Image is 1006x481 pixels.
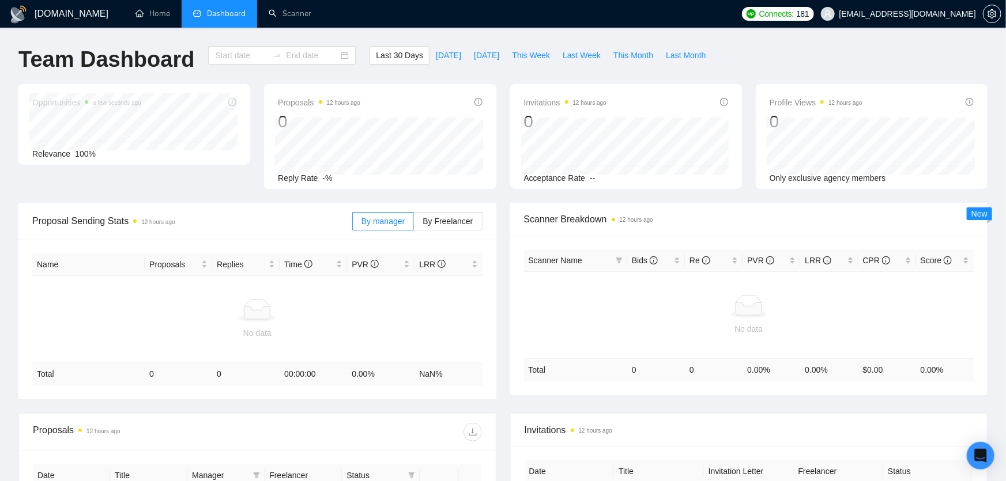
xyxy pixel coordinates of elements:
[193,9,201,17] span: dashboard
[145,253,212,276] th: Proposals
[212,253,280,276] th: Replies
[436,49,461,62] span: [DATE]
[666,49,706,62] span: Last Month
[18,46,194,73] h1: Team Dashboard
[327,100,360,106] time: 12 hours ago
[966,98,974,106] span: info-circle
[370,46,429,65] button: Last 30 Days
[616,257,623,264] span: filter
[141,219,175,225] time: 12 hours ago
[971,209,988,218] span: New
[253,472,260,479] span: filter
[408,472,415,479] span: filter
[921,256,952,265] span: Score
[805,256,831,265] span: LRR
[524,212,974,226] span: Scanner Breakdown
[823,256,831,264] span: info-circle
[967,442,994,469] div: Open Intercom Messenger
[858,358,916,381] td: $ 0.00
[590,173,595,183] span: --
[278,111,360,132] div: 0
[796,7,809,20] span: 181
[824,10,832,18] span: user
[361,217,405,226] span: By manager
[863,256,890,265] span: CPR
[512,49,550,62] span: This Week
[423,217,473,226] span: By Freelancer
[620,217,653,223] time: 12 hours ago
[145,363,212,385] td: 0
[464,423,482,441] button: download
[660,46,712,65] button: Last Month
[272,51,281,60] span: swap-right
[304,260,312,268] span: info-circle
[284,260,312,269] span: Time
[468,46,506,65] button: [DATE]
[415,363,482,385] td: NaN %
[75,149,96,158] span: 100%
[613,252,625,269] span: filter
[882,256,890,264] span: info-circle
[419,260,446,269] span: LRR
[627,358,685,381] td: 0
[944,256,952,264] span: info-circle
[506,46,556,65] button: This Week
[269,9,311,18] a: searchScanner
[983,5,1001,23] button: setting
[747,256,774,265] span: PVR
[32,363,145,385] td: Total
[278,173,318,183] span: Reply Rate
[347,363,415,385] td: 0.00 %
[524,111,606,132] div: 0
[525,423,974,437] span: Invitations
[32,214,352,228] span: Proposal Sending Stats
[278,96,360,109] span: Proposals
[272,51,281,60] span: to
[747,9,756,18] img: upwork-logo.png
[632,256,658,265] span: Bids
[32,149,70,158] span: Relevance
[32,253,145,276] th: Name
[529,323,970,335] div: No data
[9,5,28,24] img: logo
[689,256,710,265] span: Re
[685,358,743,381] td: 0
[286,49,338,62] input: End date
[529,256,582,265] span: Scanner Name
[474,49,499,62] span: [DATE]
[770,111,862,132] div: 0
[579,427,612,434] time: 12 hours ago
[766,256,774,264] span: info-circle
[556,46,607,65] button: Last Week
[770,173,886,183] span: Only exclusive agency members
[613,49,653,62] span: This Month
[371,260,379,268] span: info-circle
[135,9,170,18] a: homeHome
[573,100,606,106] time: 12 hours ago
[149,258,199,271] span: Proposals
[743,358,800,381] td: 0.00 %
[524,173,586,183] span: Acceptance Rate
[429,46,468,65] button: [DATE]
[212,363,280,385] td: 0
[607,46,660,65] button: This Month
[33,423,257,441] div: Proposals
[37,327,478,339] div: No data
[720,98,728,106] span: info-circle
[280,363,347,385] td: 00:00:00
[524,96,606,109] span: Invitations
[438,260,446,268] span: info-circle
[759,7,794,20] span: Connects:
[352,260,379,269] span: PVR
[983,9,1001,18] a: setting
[474,98,483,106] span: info-circle
[916,358,974,381] td: 0.00 %
[828,100,862,106] time: 12 hours ago
[650,256,658,264] span: info-circle
[770,96,862,109] span: Profile Views
[323,173,333,183] span: -%
[217,258,266,271] span: Replies
[215,49,267,62] input: Start date
[702,256,710,264] span: info-circle
[376,49,423,62] span: Last 30 Days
